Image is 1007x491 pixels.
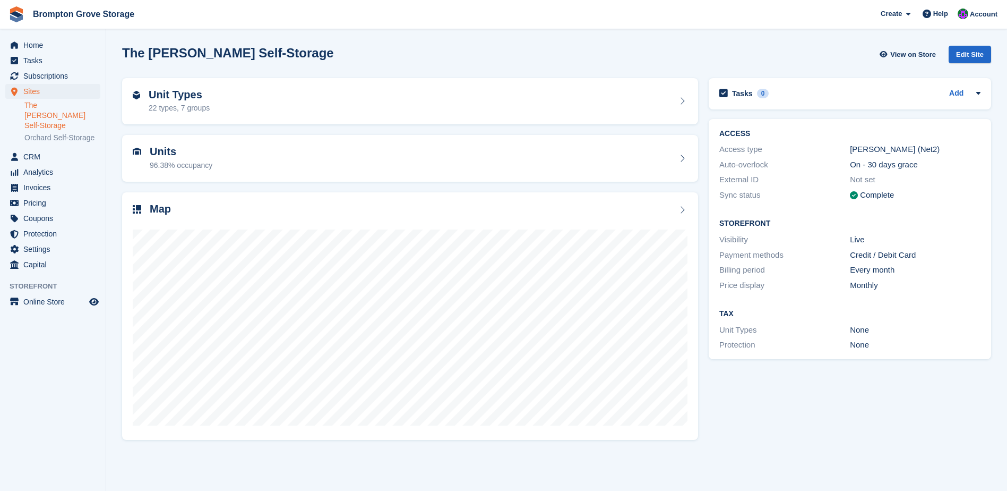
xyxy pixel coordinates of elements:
a: View on Store [878,46,940,63]
a: menu [5,53,100,68]
div: Every month [850,264,980,276]
div: Price display [719,280,850,292]
div: Live [850,234,980,246]
a: The [PERSON_NAME] Self-Storage [24,100,100,131]
img: map-icn-33ee37083ee616e46c38cad1a60f524a97daa1e2b2c8c0bc3eb3415660979fc1.svg [133,205,141,214]
span: Help [933,9,948,19]
a: menu [5,149,100,164]
div: Visibility [719,234,850,246]
div: None [850,339,980,351]
h2: The [PERSON_NAME] Self-Storage [122,46,334,60]
span: Storefront [10,281,106,292]
span: Account [970,9,997,20]
span: Pricing [23,196,87,210]
a: Preview store [88,295,100,308]
h2: Storefront [719,219,980,228]
div: External ID [719,174,850,186]
div: Sync status [719,189,850,201]
div: Unit Types [719,324,850,336]
div: None [850,324,980,336]
div: Not set [850,174,980,186]
a: Unit Types 22 types, 7 groups [122,78,698,125]
span: Online Store [23,294,87,309]
a: Add [949,88,963,100]
span: Tasks [23,53,87,68]
a: menu [5,294,100,309]
img: unit-type-icn-2b2737a686de81e16bb02015468b77c625bbabd49415b5ef34ead5e3b44a266d.svg [133,91,140,99]
h2: ACCESS [719,130,980,138]
a: Units 96.38% occupancy [122,135,698,182]
span: Settings [23,242,87,257]
div: [PERSON_NAME] (Net2) [850,143,980,156]
span: Analytics [23,165,87,180]
span: Capital [23,257,87,272]
span: Coupons [23,211,87,226]
a: menu [5,257,100,272]
h2: Unit Types [149,89,210,101]
span: Invoices [23,180,87,195]
div: Monthly [850,280,980,292]
span: Protection [23,226,87,241]
img: Jo Brock [958,9,968,19]
a: Edit Site [949,46,991,67]
div: On - 30 days grace [850,159,980,171]
span: Create [881,9,902,19]
div: 96.38% occupancy [150,160,212,171]
div: Billing period [719,264,850,276]
a: menu [5,242,100,257]
span: Sites [23,84,87,99]
div: Auto-overlock [719,159,850,171]
div: Access type [719,143,850,156]
div: Complete [860,189,894,201]
h2: Units [150,146,212,158]
div: Edit Site [949,46,991,63]
h2: Map [150,203,171,215]
a: Map [122,192,698,441]
span: Subscriptions [23,69,87,83]
a: menu [5,38,100,53]
a: menu [5,226,100,241]
h2: Tasks [732,89,753,98]
span: Home [23,38,87,53]
img: stora-icon-8386f47178a22dfd0bd8f6a31ec36ba5ce8667c1dd55bd0f319d3a0aa187defe.svg [8,6,24,22]
div: Payment methods [719,249,850,261]
div: 0 [757,89,769,98]
a: menu [5,211,100,226]
div: Protection [719,339,850,351]
h2: Tax [719,310,980,318]
a: menu [5,196,100,210]
img: unit-icn-7be61d7bf1b0ce9d3e12c5938cc71ed9869f7b940bace4675aadf7bd6d80202e.svg [133,148,141,155]
a: menu [5,84,100,99]
div: 22 types, 7 groups [149,103,210,114]
a: menu [5,180,100,195]
span: CRM [23,149,87,164]
a: Brompton Grove Storage [29,5,139,23]
div: Credit / Debit Card [850,249,980,261]
a: Orchard Self-Storage [24,133,100,143]
a: menu [5,69,100,83]
a: menu [5,165,100,180]
span: View on Store [890,49,936,60]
